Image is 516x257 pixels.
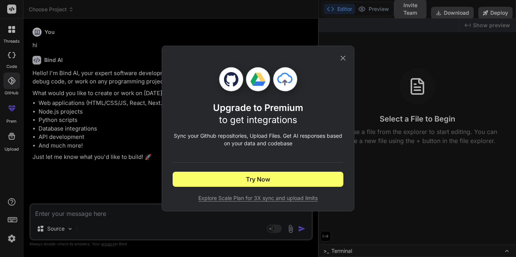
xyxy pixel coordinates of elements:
[213,102,303,126] h1: Upgrade to Premium
[173,132,343,147] p: Sync your Github repositories, Upload Files. Get AI responses based on your data and codebase
[246,175,270,184] span: Try Now
[173,172,343,187] button: Try Now
[173,194,343,202] span: Explore Scale Plan for 3X sync and upload limits
[219,114,297,125] span: to get integrations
